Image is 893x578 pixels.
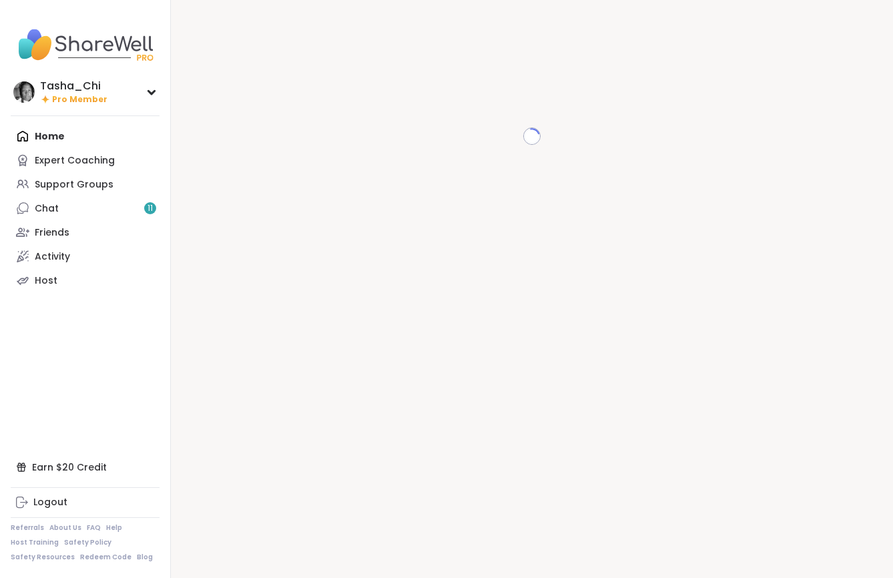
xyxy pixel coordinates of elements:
[64,538,111,547] a: Safety Policy
[11,268,160,292] a: Host
[35,274,57,288] div: Host
[35,226,69,240] div: Friends
[11,148,160,172] a: Expert Coaching
[35,178,113,192] div: Support Groups
[11,491,160,515] a: Logout
[80,553,131,562] a: Redeem Code
[87,523,101,533] a: FAQ
[40,79,107,93] div: Tasha_Chi
[52,94,107,105] span: Pro Member
[147,203,153,214] span: 11
[11,220,160,244] a: Friends
[11,21,160,68] img: ShareWell Nav Logo
[11,455,160,479] div: Earn $20 Credit
[35,250,70,264] div: Activity
[13,81,35,103] img: Tasha_Chi
[11,523,44,533] a: Referrals
[137,553,153,562] a: Blog
[11,553,75,562] a: Safety Resources
[11,172,160,196] a: Support Groups
[35,202,59,216] div: Chat
[11,196,160,220] a: Chat11
[11,538,59,547] a: Host Training
[11,244,160,268] a: Activity
[33,496,67,509] div: Logout
[49,523,81,533] a: About Us
[35,154,115,168] div: Expert Coaching
[106,523,122,533] a: Help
